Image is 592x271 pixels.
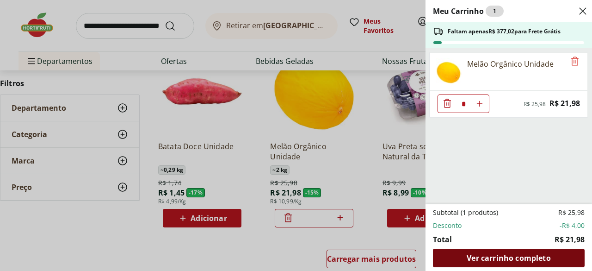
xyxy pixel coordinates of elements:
h2: Meu Carrinho [433,6,504,17]
img: Melão Orgânico Unidade [436,58,462,84]
span: Faltam apenas R$ 377,02 para Frete Grátis [448,28,561,35]
span: -R$ 4,00 [560,221,585,230]
div: Melão Orgânico Unidade [467,58,554,69]
button: Diminuir Quantidade [438,95,456,113]
input: Quantidade Atual [456,95,470,113]
span: Desconto [433,221,462,230]
span: Subtotal (1 produtos) [433,208,498,217]
span: Ver carrinho completo [467,254,550,262]
span: R$ 25,98 [558,208,585,217]
span: R$ 21,98 [549,97,580,110]
span: Total [433,234,452,245]
button: Remove [569,56,580,67]
span: R$ 21,98 [555,234,585,245]
span: R$ 25,98 [524,101,546,108]
div: 1 [486,6,504,17]
button: Aumentar Quantidade [470,95,489,113]
a: Ver carrinho completo [433,249,585,267]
